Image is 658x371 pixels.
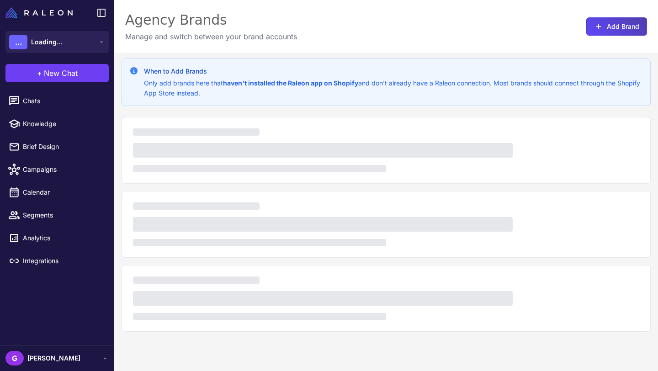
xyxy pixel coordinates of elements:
div: ... [9,35,27,49]
span: + [37,68,42,79]
a: Integrations [4,251,111,270]
span: Brief Design [23,142,103,152]
div: G [5,351,24,366]
span: Analytics [23,233,103,243]
button: Add Brand [586,17,647,36]
img: Raleon Logo [5,7,73,18]
span: New Chat [44,68,78,79]
a: Segments [4,206,111,225]
a: Campaigns [4,160,111,179]
strong: haven't installed the Raleon app on Shopify [223,79,358,87]
span: Calendar [23,187,103,197]
span: [PERSON_NAME] [27,353,80,363]
span: Chats [23,96,103,106]
p: Only add brands here that and don't already have a Raleon connection. Most brands should connect ... [144,78,643,98]
span: Segments [23,210,103,220]
div: Agency Brands [125,11,297,29]
a: Analytics [4,228,111,248]
a: Knowledge [4,114,111,133]
a: Calendar [4,183,111,202]
h3: When to Add Brands [144,66,643,76]
p: Manage and switch between your brand accounts [125,31,297,42]
a: Chats [4,91,111,111]
button: +New Chat [5,64,109,82]
span: Knowledge [23,119,103,129]
span: Loading... [31,37,62,47]
span: Campaigns [23,164,103,175]
button: ...Loading... [5,31,109,53]
a: Brief Design [4,137,111,156]
a: Raleon Logo [5,7,76,18]
span: Integrations [23,256,103,266]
